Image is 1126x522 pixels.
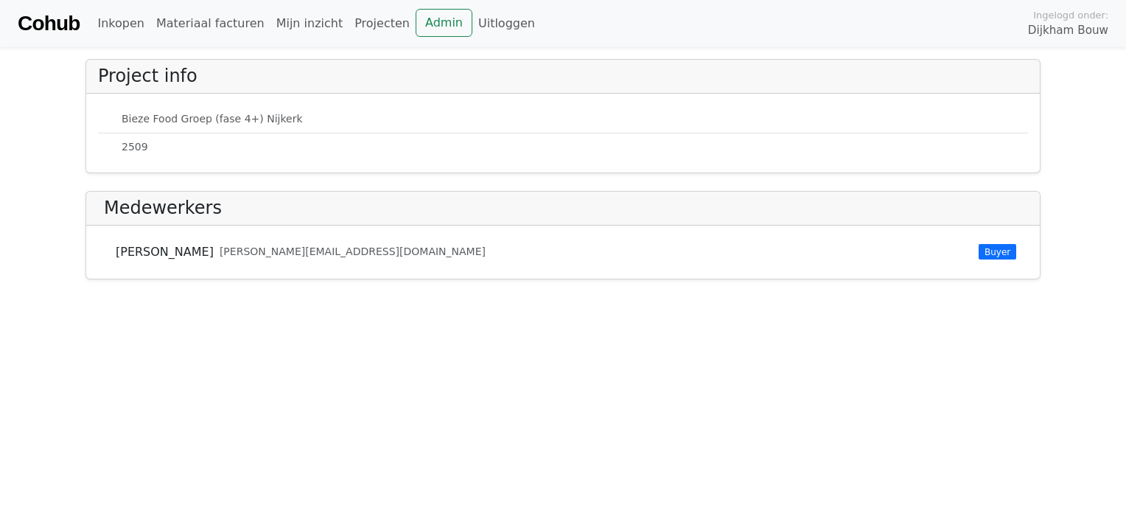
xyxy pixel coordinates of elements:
[416,9,472,37] a: Admin
[1033,8,1108,22] span: Ingelogd onder:
[122,139,148,155] small: 2509
[91,9,150,38] a: Inkopen
[1028,22,1108,39] span: Dijkham Bouw
[472,9,541,38] a: Uitloggen
[116,243,214,261] span: [PERSON_NAME]
[98,66,197,87] h4: Project info
[270,9,349,38] a: Mijn inzicht
[122,111,303,127] small: Bieze Food Groep (fase 4+) Nijkerk
[18,6,80,41] a: Cohub
[220,244,486,260] small: [PERSON_NAME][EMAIL_ADDRESS][DOMAIN_NAME]
[979,244,1016,259] span: Buyer
[349,9,416,38] a: Projecten
[150,9,270,38] a: Materiaal facturen
[104,198,222,219] h4: Medewerkers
